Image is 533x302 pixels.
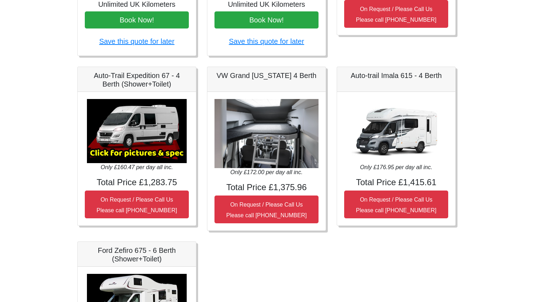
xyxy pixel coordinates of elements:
[344,177,448,188] h4: Total Price £1,415.61
[85,246,189,263] h5: Ford Zefiro 675 - 6 Berth (Shower+Toilet)
[344,191,448,218] button: On Request / Please Call UsPlease call [PHONE_NUMBER]
[226,202,307,218] small: On Request / Please Call Us Please call [PHONE_NUMBER]
[214,11,319,28] button: Book Now!
[101,164,173,170] i: Only £160.47 per day all inc.
[356,6,436,23] small: On Request / Please Call Us Please call [PHONE_NUMBER]
[214,71,319,80] h5: VW Grand [US_STATE] 4 Berth
[346,99,446,163] img: Auto-trail Imala 615 - 4 Berth
[85,177,189,188] h4: Total Price £1,283.75
[214,99,319,168] img: VW Grand California 4 Berth
[360,164,433,170] i: Only £176.95 per day all inc.
[344,71,448,80] h5: Auto-trail Imala 615 - 4 Berth
[87,99,187,163] img: Auto-Trail Expedition 67 - 4 Berth (Shower+Toilet)
[214,196,319,223] button: On Request / Please Call UsPlease call [PHONE_NUMBER]
[229,37,304,45] a: Save this quote for later
[97,197,177,213] small: On Request / Please Call Us Please call [PHONE_NUMBER]
[85,191,189,218] button: On Request / Please Call UsPlease call [PHONE_NUMBER]
[356,197,436,213] small: On Request / Please Call Us Please call [PHONE_NUMBER]
[231,169,303,175] i: Only £172.00 per day all inc.
[99,37,174,45] a: Save this quote for later
[85,71,189,88] h5: Auto-Trail Expedition 67 - 4 Berth (Shower+Toilet)
[214,182,319,193] h4: Total Price £1,375.96
[85,11,189,28] button: Book Now!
